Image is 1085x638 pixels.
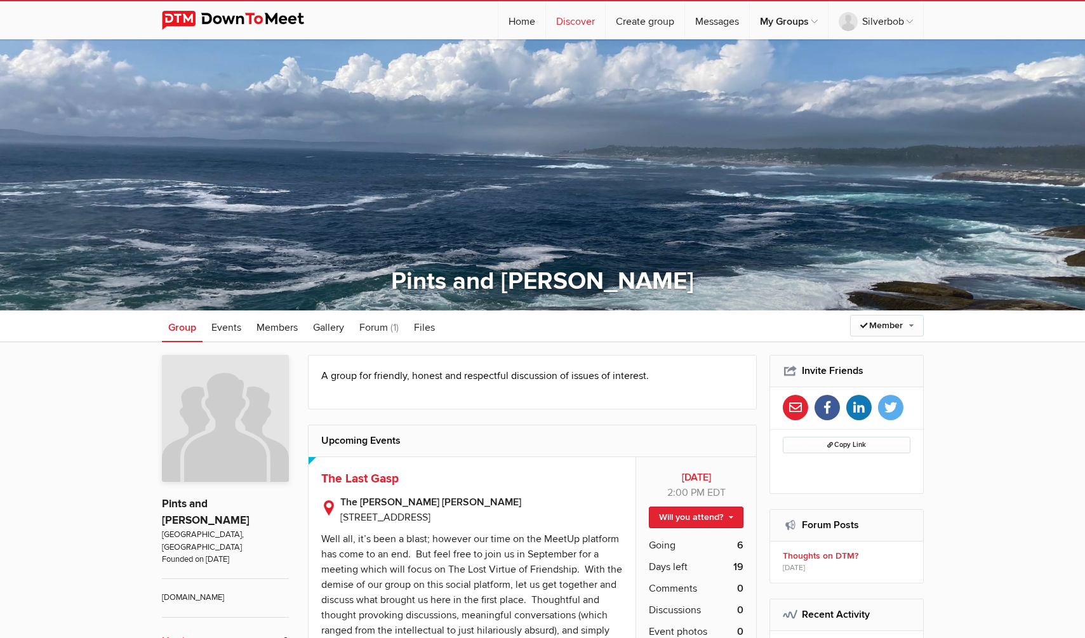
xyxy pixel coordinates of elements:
[321,471,399,486] a: The Last Gasp
[307,310,350,342] a: Gallery
[685,1,749,39] a: Messages
[168,321,196,334] span: Group
[606,1,684,39] a: Create group
[827,441,866,449] span: Copy Link
[667,486,705,499] span: 2:00 PM
[649,559,688,575] span: Days left
[359,321,388,334] span: Forum
[162,355,289,482] img: Pints and Peterson
[649,581,697,596] span: Comments
[162,554,289,566] span: Founded on [DATE]
[353,310,405,342] a: Forum (1)
[649,470,743,485] b: [DATE]
[770,542,923,583] a: Thoughts on DTM? [DATE]
[408,310,441,342] a: Files
[546,1,605,39] a: Discover
[750,1,828,39] a: My Groups
[498,1,545,39] a: Home
[649,602,701,618] span: Discussions
[783,356,910,386] h2: Invite Friends
[250,310,304,342] a: Members
[737,538,743,553] b: 6
[211,321,241,334] span: Events
[649,507,743,528] a: Will you attend?
[783,599,910,630] h2: Recent Activity
[414,321,435,334] span: Files
[829,1,923,39] a: Silverbob
[162,529,289,554] span: [GEOGRAPHIC_DATA], [GEOGRAPHIC_DATA]
[340,495,623,510] b: The [PERSON_NAME] [PERSON_NAME]
[737,581,743,596] b: 0
[162,11,324,30] img: DownToMeet
[649,538,676,553] span: Going
[256,321,298,334] span: Members
[783,437,910,453] button: Copy Link
[783,550,914,562] b: Thoughts on DTM?
[733,559,743,575] b: 19
[850,315,924,336] a: Member
[321,425,744,456] h2: Upcoming Events
[205,310,248,342] a: Events
[707,486,726,499] span: America/Toronto
[162,310,203,342] a: Group
[313,321,344,334] span: Gallery
[802,519,859,531] a: Forum Posts
[390,321,399,334] span: (1)
[737,602,743,618] b: 0
[162,578,289,604] span: [DOMAIN_NAME]
[340,511,430,524] span: [STREET_ADDRESS]
[321,368,744,383] p: A group for friendly, honest and respectful discussion of issues of interest.
[783,562,805,574] span: [DATE]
